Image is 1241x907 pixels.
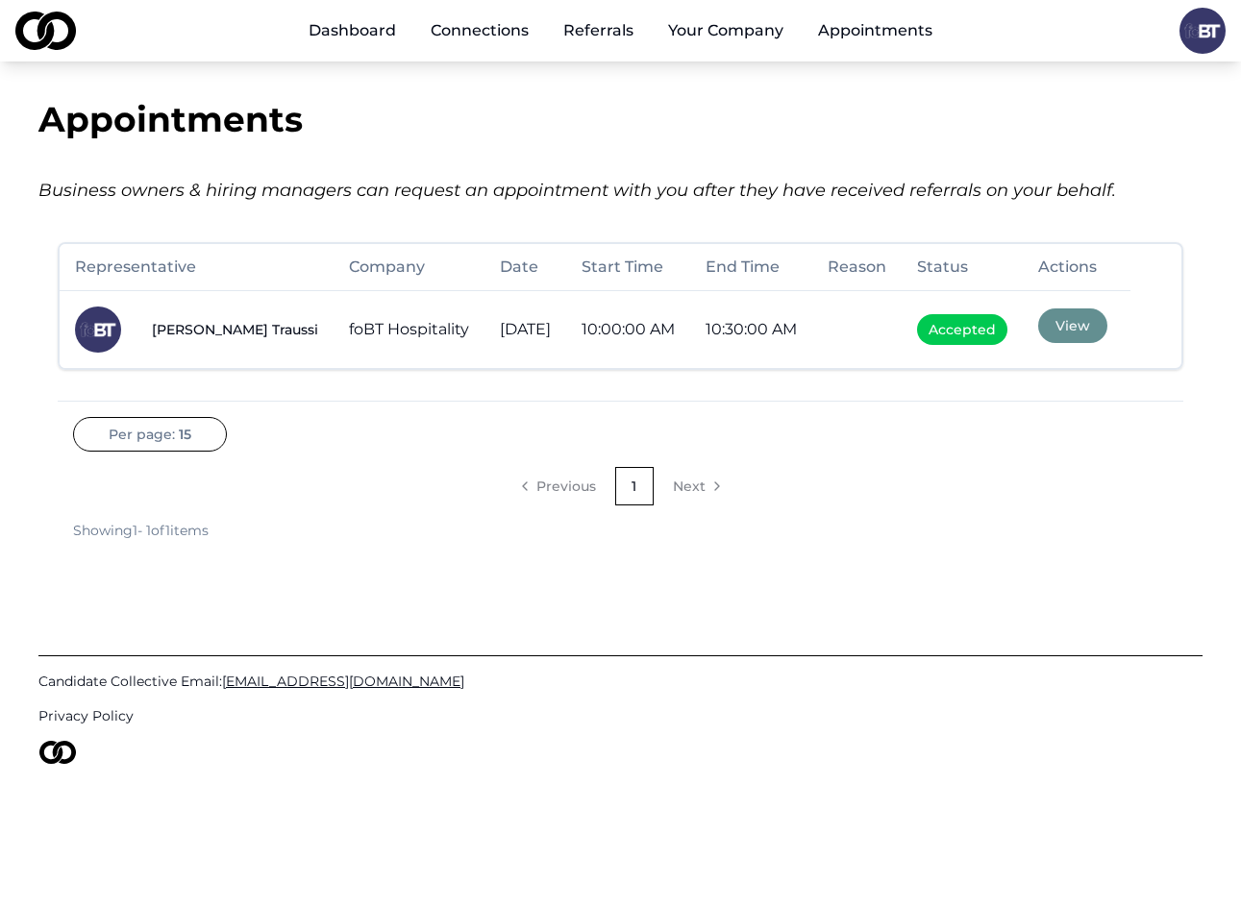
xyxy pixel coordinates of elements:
span: 15 [179,425,191,444]
th: Company [334,244,484,290]
th: Actions [1023,244,1130,290]
a: Privacy Policy [38,706,1203,725]
th: Status [902,244,1023,290]
img: logo [15,12,76,50]
a: foBT Hospitality [349,320,469,338]
th: End Time [690,244,812,290]
button: Per page:15 [73,417,227,452]
a: Connections [415,12,544,50]
img: a715aca5-e0a5-420b-b362-5079c70fda45-FoBT_Avatar-profile_picture.jpg [75,306,121,353]
div: Showing 1 - 1 of 1 items [73,521,209,540]
span: Accepted [917,314,1007,345]
td: [DATE] [484,290,566,368]
td: 10:30:00 AM [690,290,812,368]
nav: Main [293,12,948,50]
div: Appointments [38,100,1203,138]
a: Appointments [803,12,948,50]
a: Candidate Collective Email:[EMAIL_ADDRESS][DOMAIN_NAME] [38,672,1203,691]
a: 1 [615,467,654,505]
div: Business owners & hiring managers can request an appointment with you after they have received re... [38,177,1203,204]
th: Reason [812,244,902,290]
a: Dashboard [293,12,411,50]
td: 10:00:00 AM [566,290,690,368]
button: View [1038,308,1107,343]
span: [EMAIL_ADDRESS][DOMAIN_NAME] [222,673,464,690]
img: logo [38,741,77,764]
a: [PERSON_NAME] Traussi [152,320,318,339]
a: Referrals [548,12,649,50]
button: Your Company [653,12,799,50]
th: Date [484,244,566,290]
th: Start Time [566,244,690,290]
img: a715aca5-e0a5-420b-b362-5079c70fda45-FoBT_Avatar-profile_picture.jpg [1179,8,1226,54]
th: Representative [60,244,334,290]
nav: pagination [73,467,1168,505]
